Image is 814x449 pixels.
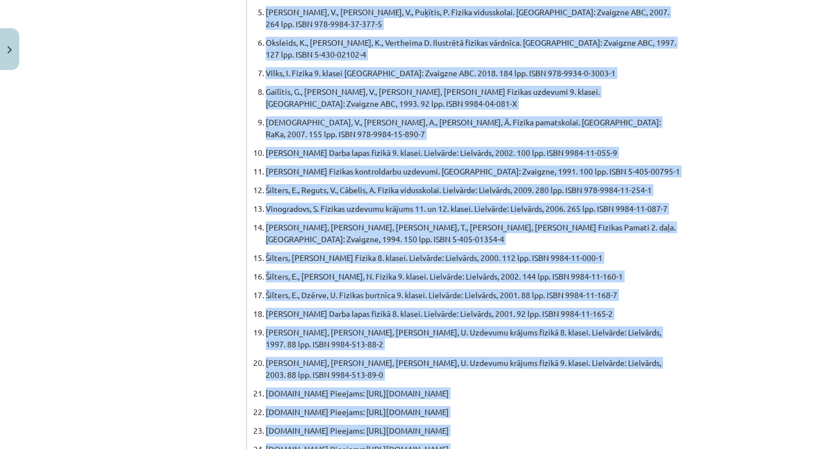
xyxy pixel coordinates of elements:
p: [PERSON_NAME], V., [PERSON_NAME], V., Puķītis, P. Fizika vidusskolai. [GEOGRAPHIC_DATA]: Zvaigzne... [266,6,680,30]
p: Vilks, I. Fizika 9. klasei [GEOGRAPHIC_DATA]: Zvaigzne ABC. 2018. 184 lpp. ISBN 978-9934-0-3003-1 [266,67,680,79]
p: [DOMAIN_NAME] Pieejams: [URL][DOMAIN_NAME] [266,406,680,418]
img: icon-close-lesson-0947bae3869378f0d4975bcd49f059093ad1ed9edebbc8119c70593378902aed.svg [7,46,12,54]
p: [DOMAIN_NAME] Pieejams: [URL][DOMAIN_NAME] [266,425,680,437]
p: [DEMOGRAPHIC_DATA], V., [PERSON_NAME], A., [PERSON_NAME], Ā. Fizika pamatskolai. [GEOGRAPHIC_DATA... [266,116,680,140]
p: [PERSON_NAME], [PERSON_NAME], [PERSON_NAME], T., [PERSON_NAME], [PERSON_NAME] Fizikas Pamati 2. d... [266,221,680,245]
p: Gailītis, G., [PERSON_NAME], V., [PERSON_NAME], [PERSON_NAME] Fizikas uzdevumi 9. klasei. [GEOGRA... [266,86,680,110]
p: Oksleids, K., [PERSON_NAME], K., Vertheima D. Ilustrētā fizikas vārdnīca. [GEOGRAPHIC_DATA]: Zvai... [266,37,680,60]
p: [PERSON_NAME] Fizikas kontroldarbu uzdevumi. [GEOGRAPHIC_DATA]: Zvaigzne, 1991. 100 lpp. ISBN 5-4... [266,165,680,177]
p: [PERSON_NAME], [PERSON_NAME], [PERSON_NAME], U. Uzdevumu krājums fizikā 9. klasei. Lielvārde: Lie... [266,357,680,381]
p: [DOMAIN_NAME] Pieejams: [URL][DOMAIN_NAME] [266,387,680,399]
p: [PERSON_NAME] Darba lapas fizikā 8. klasei. Lielvārde: Lielvārds, 2001. 92 lpp. ISBN 9984-11-165-2 [266,308,680,320]
p: Vinogradovs, S. Fizikas uzdevumu krājums 11. un 12. klasei. Lielvārde: Lielvārds, 2006. 265 lpp. ... [266,203,680,215]
p: Šilters, [PERSON_NAME] Fizika 8. klasei. Lielvārde: Lielvārds, 2000. 112 lpp. ISBN 9984-11-000-1 [266,252,680,264]
p: Šilters, E., [PERSON_NAME], N. Fizika 9. klasei. Lielvārde: Lielvārds, 2002. 144 lpp. ISBN 9984-1... [266,271,680,282]
p: [PERSON_NAME] Darba lapas fizikā 9. klasei. Lielvārde: Lielvārds, 2002. 100 lpp. ISBN 9984-11-055-9 [266,147,680,159]
p: Šilters, E., Reguts, V., Cābelis, A. Fizika vidusskolai. Lielvārde: Lielvārds, 2009. 280 lpp. ISB... [266,184,680,196]
p: Šilters, E., Dzērve, U. Fizikas burtnīca 9. klasei. Lielvārde: Lielvārds, 2001. 88 lpp. ISBN 9984... [266,289,680,301]
p: [PERSON_NAME], [PERSON_NAME], [PERSON_NAME], U. Uzdevumu krājums fizikā 8. klasei. Lielvārde: Lie... [266,326,680,350]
